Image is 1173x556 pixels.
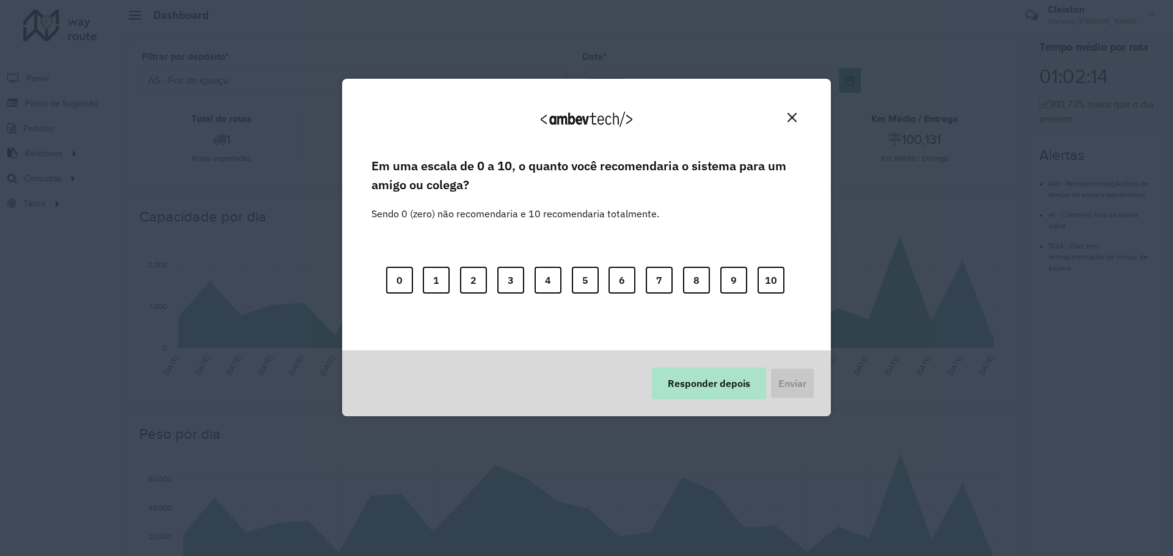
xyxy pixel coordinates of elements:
[371,157,802,194] label: Em uma escala de 0 a 10, o quanto você recomendaria o sistema para um amigo ou colega?
[758,267,784,294] button: 10
[541,112,632,127] img: Logo Ambevtech
[497,267,524,294] button: 3
[720,267,747,294] button: 9
[646,267,673,294] button: 7
[787,113,797,122] img: Close
[371,192,659,221] label: Sendo 0 (zero) não recomendaria e 10 recomendaria totalmente.
[608,267,635,294] button: 6
[783,108,802,127] button: Close
[652,367,766,399] button: Responder depois
[460,267,487,294] button: 2
[423,267,450,294] button: 1
[683,267,710,294] button: 8
[572,267,599,294] button: 5
[535,267,561,294] button: 4
[386,267,413,294] button: 0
